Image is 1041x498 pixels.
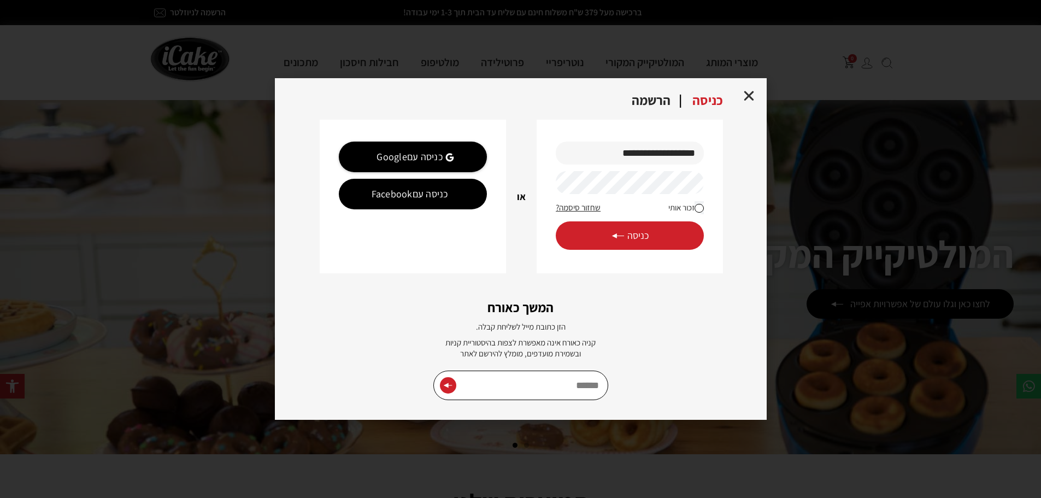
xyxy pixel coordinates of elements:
[621,93,681,109] div: הרשמה
[439,337,603,359] p: קניה כאורח אינה מאפשרת לצפות בהיסטוריית קניות ובשמירת מועדפים, מומלץ להירשם לאתר
[345,142,473,172] div: כניסה עם
[695,201,703,214] input: זכור אותי
[339,142,486,172] a: Continue with <b>Google</b>
[742,89,756,103] a: Close
[611,230,649,242] span: כניסה
[345,179,473,209] div: כניסה עם
[308,301,734,314] h2: המשך כאורח
[668,201,703,215] label: זכור אותי
[377,150,407,163] b: Google
[681,93,734,109] div: כניסה
[339,179,486,209] a: Continue with <b>Facebook</b>
[556,221,703,250] button: כניסה
[372,188,413,200] b: Facebook
[511,190,531,204] h2: או
[556,200,601,214] a: שחזור סיסמה?
[308,321,734,332] p: הזן כתובת מייל לשליחת קבלה.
